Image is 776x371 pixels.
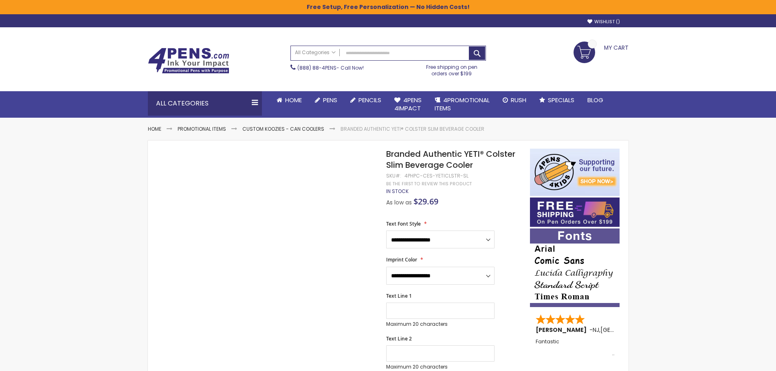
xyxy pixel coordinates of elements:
[388,91,428,118] a: 4Pens4impact
[297,64,336,71] a: (888) 88-4PENS
[533,91,581,109] a: Specials
[386,181,472,187] a: Be the first to review this product
[413,196,438,207] span: $29.69
[386,148,515,171] span: Branded Authentic YETI® Colster Slim Beverage Cooler
[593,326,599,334] span: NJ
[386,321,495,327] p: Maximum 20 characters
[297,64,364,71] span: - Call Now!
[148,91,262,116] div: All Categories
[589,326,660,334] span: - ,
[386,335,412,342] span: Text Line 2
[418,61,486,77] div: Free shipping on pen orders over $199
[386,220,421,227] span: Text Font Style
[536,339,615,356] div: Fantastic
[344,91,388,109] a: Pencils
[404,173,468,179] div: 4PHPC-CES-YETICLSTR-SL
[530,198,620,227] img: Free shipping on orders over $199
[323,96,337,104] span: Pens
[270,91,308,109] a: Home
[581,91,610,109] a: Blog
[358,96,381,104] span: Pencils
[386,292,412,299] span: Text Line 1
[496,91,533,109] a: Rush
[536,326,589,334] span: [PERSON_NAME]
[341,126,484,132] li: Branded Authentic YETI® Colster Slim Beverage Cooler
[242,125,324,132] a: Custom Koozies - Can Coolers
[178,125,226,132] a: Promotional Items
[587,19,620,25] a: Wishlist
[148,125,161,132] a: Home
[386,172,401,179] strong: SKU
[600,326,660,334] span: [GEOGRAPHIC_DATA]
[548,96,574,104] span: Specials
[386,198,412,206] span: As low as
[435,96,490,112] span: 4PROMOTIONAL ITEMS
[308,91,344,109] a: Pens
[530,228,620,307] img: font-personalization-examples
[587,96,603,104] span: Blog
[291,46,340,59] a: All Categories
[386,188,409,195] span: In stock
[511,96,526,104] span: Rush
[530,149,620,196] img: 4pens 4 kids
[148,48,229,74] img: 4Pens Custom Pens and Promotional Products
[386,256,417,263] span: Imprint Color
[295,49,336,56] span: All Categories
[285,96,302,104] span: Home
[428,91,496,118] a: 4PROMOTIONALITEMS
[386,188,409,195] div: Availability
[386,364,495,370] p: Maximum 20 characters
[394,96,422,112] span: 4Pens 4impact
